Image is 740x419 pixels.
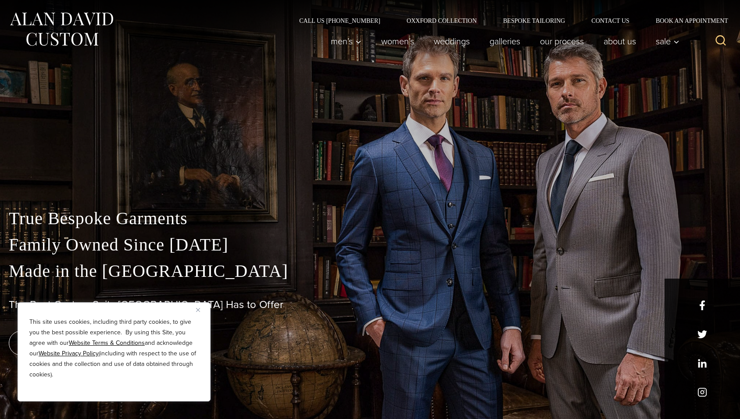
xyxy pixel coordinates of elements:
[9,298,731,311] h1: The Best Custom Suits [GEOGRAPHIC_DATA] Has to Offer
[9,331,132,355] a: book an appointment
[286,18,393,24] a: Call Us [PHONE_NUMBER]
[578,18,643,24] a: Contact Us
[9,10,114,49] img: Alan David Custom
[480,32,530,50] a: Galleries
[39,349,99,358] a: Website Privacy Policy
[656,37,679,46] span: Sale
[490,18,578,24] a: Bespoke Tailoring
[9,205,731,284] p: True Bespoke Garments Family Owned Since [DATE] Made in the [GEOGRAPHIC_DATA]
[710,31,731,52] button: View Search Form
[393,18,490,24] a: Oxxford Collection
[424,32,480,50] a: weddings
[286,18,731,24] nav: Secondary Navigation
[372,32,424,50] a: Women’s
[29,317,199,380] p: This site uses cookies, including third party cookies, to give you the best possible experience. ...
[643,18,731,24] a: Book an Appointment
[196,308,200,312] img: Close
[594,32,646,50] a: About Us
[530,32,594,50] a: Our Process
[331,37,361,46] span: Men’s
[196,304,207,315] button: Close
[69,338,145,347] a: Website Terms & Conditions
[321,32,684,50] nav: Primary Navigation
